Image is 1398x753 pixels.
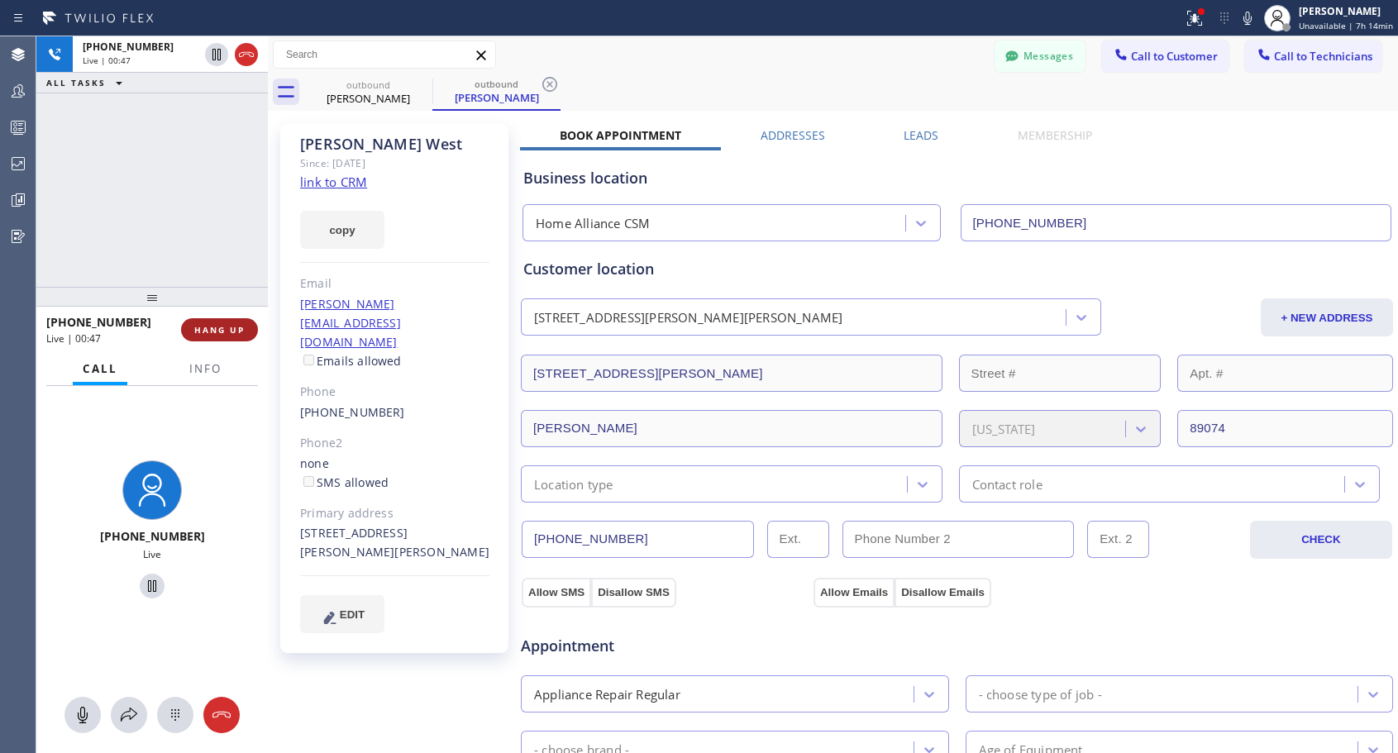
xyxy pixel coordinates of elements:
span: [PHONE_NUMBER] [46,314,151,330]
span: Unavailable | 7h 14min [1299,20,1393,31]
span: Appointment [521,635,809,657]
div: [PERSON_NAME] [434,90,559,105]
div: Business location [523,167,1391,189]
input: Phone Number 2 [842,521,1075,558]
div: Email [300,274,489,293]
span: Live | 00:47 [46,331,101,346]
div: Contact role [972,474,1043,493]
input: SMS allowed [303,476,314,487]
button: Call to Customer [1102,41,1229,72]
label: Leads [904,127,938,143]
div: Phone2 [300,434,489,453]
div: [PERSON_NAME] [1299,4,1393,18]
label: Membership [1018,127,1092,143]
a: link to CRM [300,174,367,190]
div: outbound [434,78,559,90]
input: Street # [959,355,1162,392]
span: [PHONE_NUMBER] [100,528,205,544]
span: ALL TASKS [46,77,106,88]
div: Appliance Repair Regular [534,684,680,703]
button: Call [73,353,127,385]
div: outbound [306,79,431,91]
div: [PERSON_NAME] West [300,135,489,154]
a: [PERSON_NAME][EMAIL_ADDRESS][DOMAIN_NAME] [300,296,401,350]
input: ZIP [1177,410,1393,447]
div: Primary address [300,504,489,523]
input: Phone Number [961,204,1392,241]
label: SMS allowed [300,474,389,490]
div: - choose type of job - [979,684,1102,703]
span: Live [143,547,161,561]
button: Open directory [111,697,147,733]
button: Hang up [235,43,258,66]
div: Phone [300,383,489,402]
input: Apt. # [1177,355,1393,392]
span: [PHONE_NUMBER] [83,40,174,54]
button: Hold Customer [140,574,165,598]
span: Call to Customer [1131,49,1218,64]
input: City [521,410,942,447]
button: EDIT [300,595,384,633]
div: Jamison West [434,74,559,109]
button: Allow Emails [814,578,895,608]
div: Jamison West [306,74,431,111]
button: HANG UP [181,318,258,341]
label: Emails allowed [300,353,402,369]
div: [STREET_ADDRESS][PERSON_NAME][PERSON_NAME] [534,308,842,327]
label: Book Appointment [560,127,681,143]
div: [STREET_ADDRESS][PERSON_NAME][PERSON_NAME] [300,524,489,562]
span: Live | 00:47 [83,55,131,66]
button: + NEW ADDRESS [1261,298,1393,336]
button: CHECK [1250,521,1392,559]
span: EDIT [340,608,365,621]
span: Info [189,361,222,376]
label: Addresses [761,127,825,143]
button: Open dialpad [157,697,193,733]
div: none [300,455,489,493]
div: Since: [DATE] [300,154,489,173]
button: copy [300,211,384,249]
button: Allow SMS [522,578,591,608]
input: Ext. [767,521,829,558]
span: Call [83,361,117,376]
input: Phone Number [522,521,754,558]
a: [PHONE_NUMBER] [300,404,405,420]
input: Address [521,355,942,392]
button: Hold Customer [205,43,228,66]
button: ALL TASKS [36,73,139,93]
input: Search [274,41,495,68]
div: Customer location [523,258,1391,280]
div: [PERSON_NAME] [306,91,431,106]
button: Mute [64,697,101,733]
div: Home Alliance CSM [536,214,650,233]
input: Ext. 2 [1087,521,1149,558]
button: Hang up [203,697,240,733]
button: Disallow Emails [895,578,991,608]
div: Location type [534,474,613,493]
span: Call to Technicians [1274,49,1372,64]
button: Info [179,353,231,385]
button: Disallow SMS [591,578,676,608]
button: Messages [995,41,1085,72]
span: HANG UP [194,324,245,336]
input: Emails allowed [303,355,314,365]
button: Call to Technicians [1245,41,1381,72]
button: Mute [1236,7,1259,30]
